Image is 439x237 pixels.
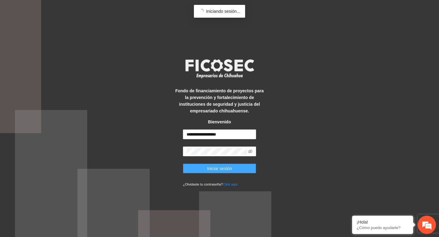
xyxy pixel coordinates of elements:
span: Iniciando sesión... [206,9,240,14]
div: ¡Hola! [357,220,409,225]
strong: Bienvenido [208,119,231,124]
small: ¿Olvidaste tu contraseña? [183,182,237,186]
span: eye-invisible [248,149,252,154]
div: Minimizar ventana de chat en vivo [100,3,115,18]
span: loading [199,9,204,14]
a: Click aqui [223,182,238,186]
textarea: Escriba su mensaje y pulse “Intro” [3,166,116,188]
img: logo [181,57,258,80]
span: Estamos en línea. [35,81,84,143]
span: Iniciar sesión [207,165,232,172]
button: Iniciar sesión [183,164,256,173]
div: Chatee con nosotros ahora [32,31,102,39]
p: ¿Cómo puedo ayudarte? [357,225,409,230]
strong: Fondo de financiamiento de proyectos para la prevención y fortalecimiento de instituciones de seg... [175,88,264,113]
